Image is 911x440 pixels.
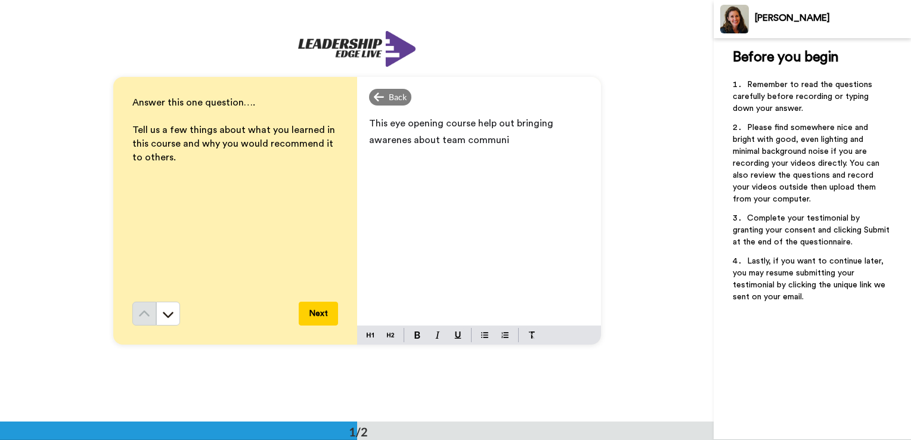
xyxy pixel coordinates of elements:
[414,331,420,339] img: bold-mark.svg
[435,331,440,339] img: italic-mark.svg
[733,214,892,246] span: Complete your testimonial by granting your consent and clicking Submit at the end of the question...
[733,123,882,203] span: Please find somewhere nice and bright with good, even lighting and minimal background noise if yo...
[501,330,509,340] img: numbered-block.svg
[755,13,910,24] div: [PERSON_NAME]
[454,331,461,339] img: underline-mark.svg
[330,423,387,440] div: 1/2
[528,331,535,339] img: clear-format.svg
[387,330,394,340] img: heading-two-block.svg
[389,91,407,103] span: Back
[299,302,338,326] button: Next
[369,89,412,106] div: Back
[733,50,838,64] span: Before you begin
[132,125,337,162] span: Tell us a few things about what you learned in this course and why you would recommend it to others.
[720,5,749,33] img: Profile Image
[733,257,888,301] span: Lastly, if you want to continue later, you may resume submitting your testimonial by clicking the...
[733,80,875,113] span: Remember to read the questions carefully before recording or typing down your answer.
[367,330,374,340] img: heading-one-block.svg
[481,330,488,340] img: bulleted-block.svg
[369,119,556,145] span: This eye opening course help out bringing awarenes about team communi
[132,98,255,107] span: Answer this one question….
